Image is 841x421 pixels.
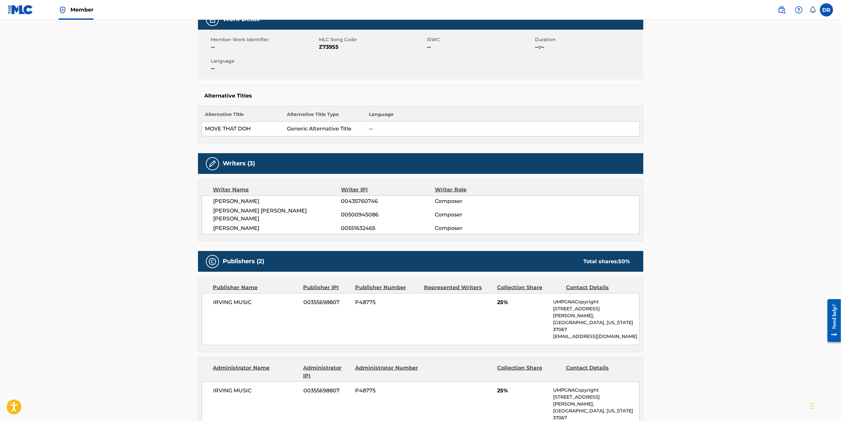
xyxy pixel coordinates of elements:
[810,396,814,416] div: Drag
[211,43,318,51] span: --
[427,36,534,43] span: ISWC
[553,333,639,340] p: [EMAIL_ADDRESS][DOMAIN_NAME]
[213,284,298,292] div: Publisher Name
[202,122,284,136] td: MOVE THAT DOH
[808,389,841,421] iframe: Chat Widget
[8,5,33,14] img: MLC Logo
[303,364,350,380] div: Administrator IPI
[211,65,318,72] span: --
[535,43,642,51] span: --:--
[213,224,341,232] span: [PERSON_NAME]
[213,387,299,395] span: IRVING MUSIC
[303,387,350,395] span: 00355698807
[553,298,639,305] p: UMPGNACopyright
[70,6,94,14] span: Member
[775,3,788,16] a: Public Search
[435,211,520,219] span: Composer
[223,258,265,265] h5: Publishers (2)
[303,298,350,306] span: 00355698807
[211,36,318,43] span: Member Work Identifier
[553,387,639,394] p: UMPGNACopyright
[553,319,639,333] p: [GEOGRAPHIC_DATA], [US_STATE] 37067
[211,58,318,65] span: Language
[424,284,492,292] div: Represented Writers
[341,224,435,232] span: 00551632465
[497,364,561,380] div: Collection Share
[366,111,639,122] th: Language
[355,284,419,292] div: Publisher Number
[435,197,520,205] span: Composer
[341,211,435,219] span: 00500945086
[341,197,435,205] span: 00435760746
[497,298,548,306] span: 25%
[497,387,548,395] span: 25%
[213,364,298,380] div: Administrator Name
[823,294,841,347] iframe: Resource Center
[535,36,642,43] span: Duration
[435,224,520,232] span: Composer
[303,284,350,292] div: Publisher IPI
[792,3,805,16] div: Help
[820,3,833,16] div: User Menu
[355,298,419,306] span: P48775
[319,43,426,51] span: Z73955
[435,186,520,194] div: Writer Role
[284,122,366,136] td: Generic Alternative Title
[427,43,534,51] span: --
[213,197,341,205] span: [PERSON_NAME]
[223,160,255,167] h5: Writers (3)
[497,284,561,292] div: Collection Share
[795,6,803,14] img: help
[213,186,341,194] div: Writer Name
[284,111,366,122] th: Alternative Title Type
[202,111,284,122] th: Alternative Title
[59,6,67,14] img: Top Rightsholder
[553,394,639,407] p: [STREET_ADDRESS][PERSON_NAME],
[553,305,639,319] p: [STREET_ADDRESS][PERSON_NAME],
[213,207,341,223] span: [PERSON_NAME] [PERSON_NAME] [PERSON_NAME]
[584,258,630,266] div: Total shares:
[213,298,299,306] span: IRVING MUSIC
[209,160,216,168] img: Writers
[319,36,426,43] span: MLC Song Code
[566,364,630,380] div: Contact Details
[205,93,637,99] h5: Alternative Titles
[355,387,419,395] span: P48775
[619,258,630,265] span: 50 %
[355,364,419,380] div: Administrator Number
[366,122,639,136] td: --
[209,258,216,266] img: Publishers
[809,7,816,13] div: Notifications
[341,186,435,194] div: Writer IPI
[778,6,786,14] img: search
[566,284,630,292] div: Contact Details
